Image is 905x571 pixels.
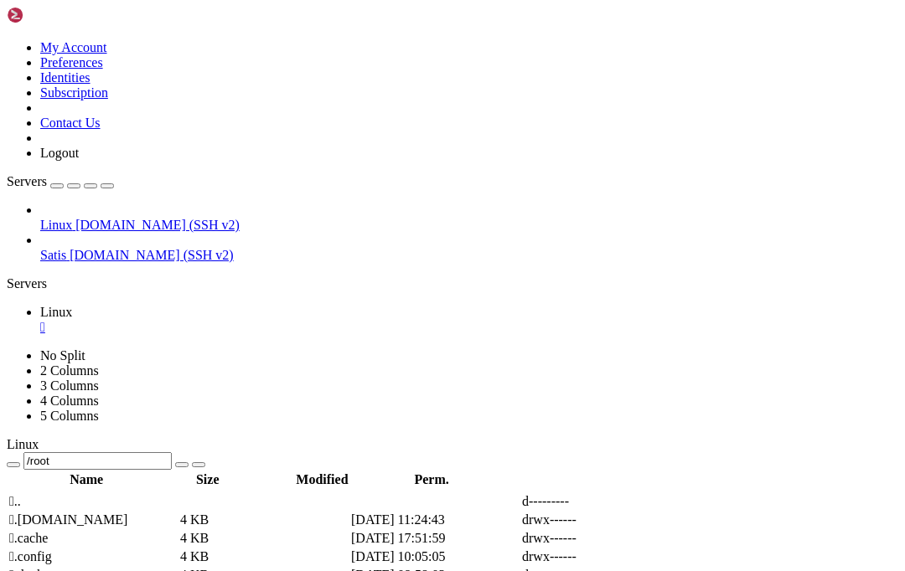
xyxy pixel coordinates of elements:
td: drwx------ [521,530,690,547]
span:  [9,549,14,563]
span: [DOMAIN_NAME] (SSH v2) [70,248,234,262]
span: Servers [7,174,47,188]
td: 4 KB [179,530,349,547]
a: Identities [40,70,90,85]
a: 3 Columns [40,378,99,393]
span:  [9,531,14,545]
td: [DATE] 10:05:05 [350,548,520,565]
a: 4 Columns [40,394,99,408]
a: Preferences [40,55,103,69]
td: drwx------ [521,548,690,565]
span: Linux [7,437,39,451]
li: Satis [DOMAIN_NAME] (SSH v2) [40,233,898,263]
td: drwx------ [521,512,690,528]
a: 2 Columns [40,363,99,378]
a: Logout [40,146,79,160]
span: .. [9,494,21,508]
th: Name: activate to sort column descending [8,471,164,488]
span:  [9,494,14,508]
a: No Split [40,348,85,363]
a: Linux [40,305,898,335]
span: Linux [40,218,72,232]
span: .[DOMAIN_NAME] [9,512,127,527]
td: [DATE] 17:51:59 [350,530,520,547]
a: Subscription [40,85,108,100]
td: 4 KB [179,548,349,565]
td: d--------- [521,493,690,510]
td: 4 KB [179,512,349,528]
a: 5 Columns [40,409,99,423]
th: Perm.: activate to sort column ascending [396,471,468,488]
span: .cache [9,531,48,545]
input: Current Folder [23,452,172,470]
span:  [9,512,14,527]
a: Contact Us [40,116,101,130]
span: Satis [40,248,66,262]
img: Shellngn [7,7,103,23]
div: Servers [7,276,898,291]
a: Satis [DOMAIN_NAME] (SSH v2) [40,248,898,263]
span: .config [9,549,52,563]
li: Linux [DOMAIN_NAME] (SSH v2) [40,203,898,233]
span: Linux [40,305,72,319]
a: My Account [40,40,107,54]
a: Servers [7,174,114,188]
td: [DATE] 11:24:43 [350,512,520,528]
th: Modified: activate to sort column ascending [251,471,394,488]
th: Size: activate to sort column ascending [166,471,249,488]
a:  [40,320,898,335]
a: Linux [DOMAIN_NAME] (SSH v2) [40,218,898,233]
span: [DOMAIN_NAME] (SSH v2) [75,218,240,232]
